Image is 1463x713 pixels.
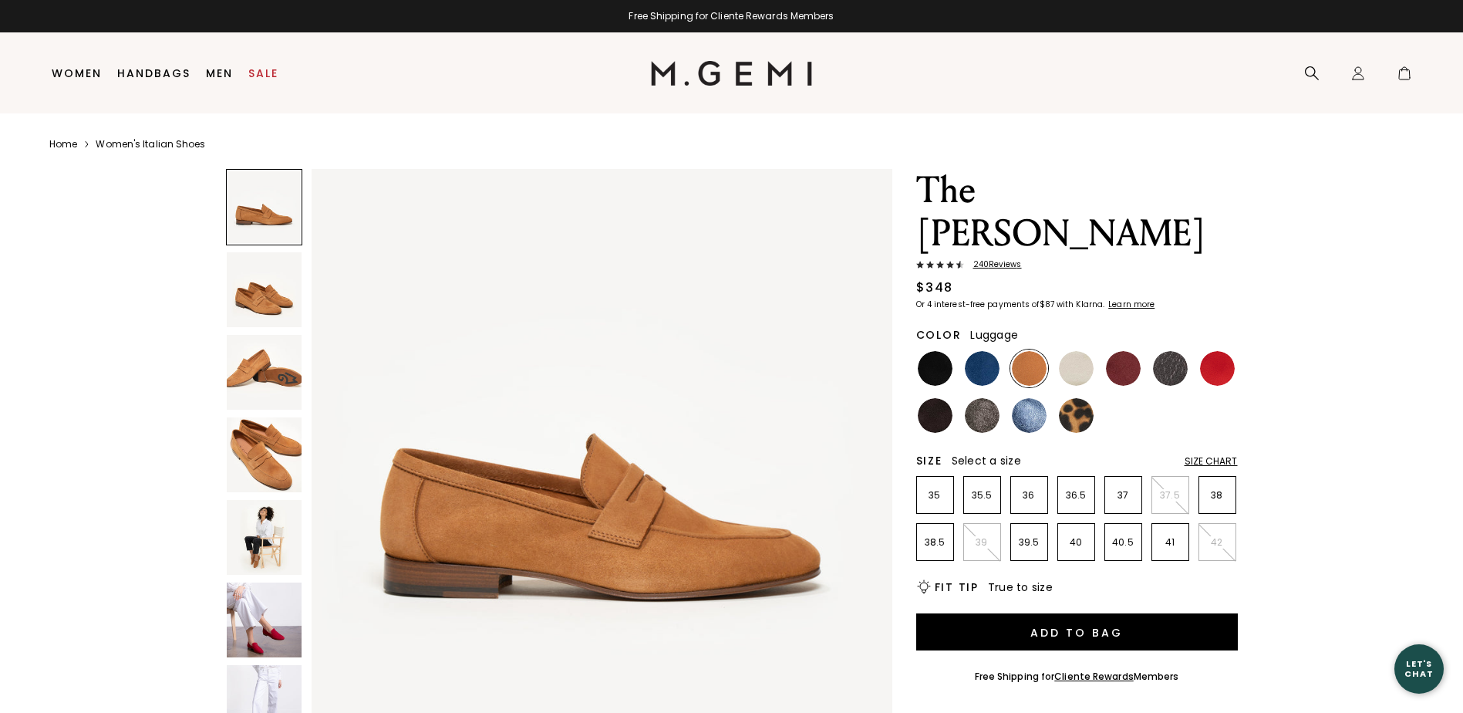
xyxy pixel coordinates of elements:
div: $348 [916,279,953,297]
img: Light Oatmeal [1059,351,1094,386]
img: The Sacca Donna [227,583,302,657]
p: 37 [1105,489,1141,502]
a: Learn more [1107,300,1155,309]
div: Free Shipping for Members [975,671,1179,683]
p: 38 [1199,489,1235,502]
klarna-placement-style-body: with Klarna [1057,299,1107,310]
a: 240Reviews [916,260,1238,272]
p: 36.5 [1058,489,1094,502]
img: Cocoa [965,398,999,433]
p: 35 [917,489,953,502]
img: Leopard [1059,398,1094,433]
img: Navy [965,351,999,386]
a: Men [206,67,233,79]
img: Burgundy [1106,351,1141,386]
span: Select a size [952,453,1021,468]
div: Let's Chat [1394,659,1444,678]
a: Home [49,138,77,150]
p: 39.5 [1011,536,1047,549]
img: Sunset Red [1200,351,1235,386]
klarna-placement-style-body: Or 4 interest-free payments of [916,299,1040,310]
img: M.Gemi [651,61,812,86]
p: 40.5 [1105,536,1141,549]
div: Size Chart [1185,455,1238,468]
img: The Sacca Donna [227,335,302,410]
img: Dark Gunmetal [1153,351,1188,386]
p: 40 [1058,536,1094,549]
img: Black [918,351,952,386]
p: 42 [1199,536,1235,549]
img: The Sacca Donna [227,417,302,492]
p: 39 [964,536,1000,549]
img: The Sacca Donna [227,252,302,327]
klarna-placement-style-cta: Learn more [1108,299,1155,310]
img: The Sacca Donna [227,500,302,575]
h1: The [PERSON_NAME] [916,169,1238,255]
button: Add to Bag [916,613,1238,650]
h2: Color [916,329,962,341]
span: True to size [988,580,1053,595]
a: Handbags [117,67,190,79]
img: Sapphire [1012,398,1047,433]
h2: Fit Tip [935,581,979,593]
a: Women's Italian Shoes [96,138,205,150]
p: 35.5 [964,489,1000,502]
klarna-placement-style-amount: $87 [1040,299,1054,310]
img: Dark Chocolate [918,398,952,433]
p: 36 [1011,489,1047,502]
img: Luggage [1012,351,1047,386]
span: 240 Review s [964,260,1022,269]
h2: Size [916,454,942,467]
span: Luggage [970,327,1018,343]
p: 37.5 [1152,489,1188,502]
a: Cliente Rewards [1054,670,1134,683]
p: 41 [1152,536,1188,549]
a: Sale [248,67,278,79]
a: Women [52,67,102,79]
p: 38.5 [917,536,953,549]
